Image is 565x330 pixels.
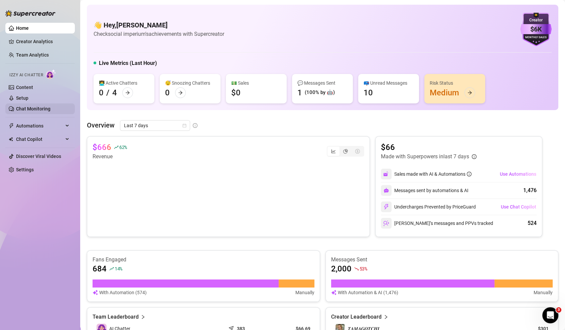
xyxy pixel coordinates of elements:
[125,90,130,95] span: arrow-right
[99,59,157,67] h5: Live Metrics (Last Hour)
[384,188,389,193] img: svg%3e
[94,30,224,38] article: Check social imperium's achievements with Supercreator
[182,123,186,128] span: calendar
[500,169,537,179] button: Use Automations
[467,172,471,176] span: info-circle
[430,79,480,87] div: Risk Status
[305,89,335,97] div: (100% by 🤖)
[231,87,241,98] div: $0
[467,90,472,95] span: arrow-right
[165,87,170,98] div: 0
[383,171,389,177] img: svg%3e
[297,87,302,98] div: 1
[16,167,34,172] a: Settings
[193,123,197,128] span: info-circle
[99,289,147,296] article: With Automation (574)
[331,263,351,274] article: 2,000
[381,142,476,153] article: $66
[112,87,117,98] div: 4
[520,24,552,34] div: $6K
[355,149,360,154] span: dollar-circle
[93,289,98,296] img: svg%3e
[94,20,224,30] h4: 👋 Hey, [PERSON_NAME]
[141,313,145,321] span: right
[501,204,536,210] span: Use Chat Copilot
[165,79,215,87] div: 😴 Snoozing Chatters
[46,69,56,79] img: AI Chatter
[364,79,414,87] div: 📪 Unread Messages
[178,90,183,95] span: arrow-right
[93,256,314,263] article: Fans Engaged
[523,186,537,194] div: 1,476
[360,265,367,272] span: 53 %
[528,219,537,227] div: 524
[115,265,122,272] span: 14 %
[520,13,552,46] img: purple-badge-B9DA21FR.svg
[93,313,139,321] article: Team Leaderboard
[297,79,347,87] div: 💬 Messages Sent
[381,201,476,212] div: Undercharges Prevented by PriceGuard
[331,149,336,154] span: line-chart
[16,25,29,31] a: Home
[119,144,127,150] span: 62 %
[331,256,553,263] article: Messages Sent
[93,153,127,161] article: Revenue
[394,170,471,178] div: Sales made with AI & Automations
[93,142,111,153] article: $666
[9,72,43,78] span: Izzy AI Chatter
[5,10,55,17] img: logo-BBDzfeDw.svg
[500,171,536,177] span: Use Automations
[9,137,13,142] img: Chat Copilot
[520,35,552,40] div: Monthly Sales
[556,307,561,313] span: 3
[16,134,63,145] span: Chat Copilot
[99,79,149,87] div: 👩‍💻 Active Chatters
[381,218,493,229] div: [PERSON_NAME]’s messages and PPVs tracked
[472,154,476,159] span: info-circle
[331,289,336,296] img: svg%3e
[338,289,398,296] article: With Automation & AI (1,476)
[16,120,63,131] span: Automations
[381,153,469,161] article: Made with Superpowers in last 7 days
[16,52,49,58] a: Team Analytics
[383,204,389,210] img: svg%3e
[87,120,115,130] article: Overview
[354,266,359,271] span: fall
[331,313,382,321] article: Creator Leaderboard
[364,87,373,98] div: 10
[381,185,468,196] div: Messages sent by automations & AI
[16,85,33,90] a: Content
[93,263,107,274] article: 684
[16,36,69,47] a: Creator Analytics
[16,154,61,159] a: Discover Viral Videos
[534,289,553,296] article: Manually
[9,123,14,129] span: thunderbolt
[520,17,552,23] div: Creator
[343,149,348,154] span: pie-chart
[16,106,50,111] a: Chat Monitoring
[16,95,28,101] a: Setup
[124,120,186,131] span: Last 7 days
[109,266,114,271] span: rise
[295,289,314,296] article: Manually
[231,79,281,87] div: 💵 Sales
[501,201,537,212] button: Use Chat Copilot
[383,220,389,226] img: svg%3e
[99,87,104,98] div: 0
[542,307,558,323] iframe: Intercom live chat
[114,145,119,150] span: rise
[384,313,388,321] span: right
[327,146,364,157] div: segmented control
